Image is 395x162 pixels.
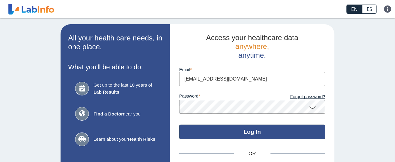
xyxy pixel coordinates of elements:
label: Email [179,67,325,72]
a: ES [362,5,377,14]
span: Learn about your [93,136,155,143]
b: Health Risks [128,136,156,142]
span: anywhere, [236,42,269,50]
a: EN [347,5,362,14]
label: password [179,94,252,100]
span: anytime. [239,51,266,59]
button: Log In [179,125,325,139]
span: Get up to the last 10 years of [93,82,155,95]
span: Access your healthcare data [206,33,299,42]
h3: What you'll be able to do: [68,63,163,71]
b: Find a Doctor [93,111,123,116]
h2: All your health care needs, in one place. [68,34,163,51]
span: near you [93,111,155,118]
b: Lab Results [93,89,119,95]
a: Forgot password? [252,94,325,100]
span: OR [234,150,271,157]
